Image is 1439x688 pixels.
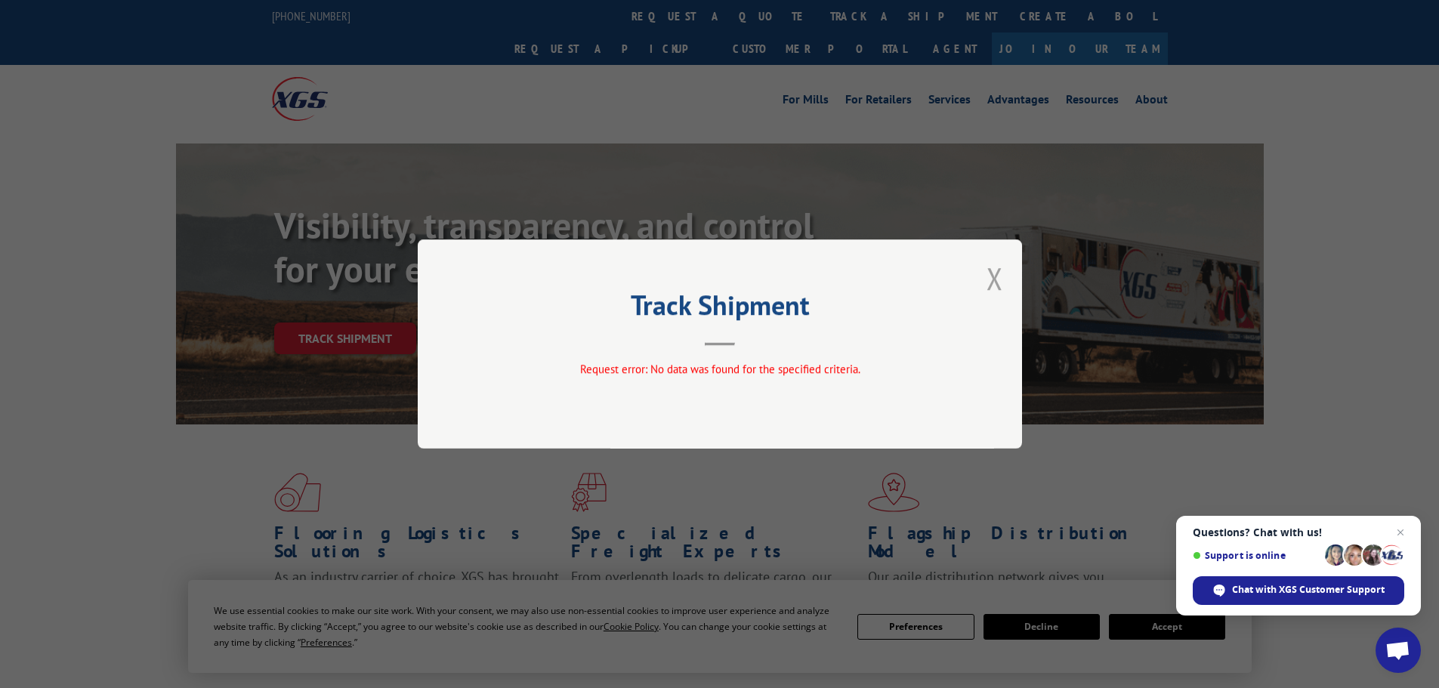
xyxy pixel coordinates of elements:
span: Close chat [1391,523,1410,541]
span: Request error: No data was found for the specified criteria. [579,362,860,376]
div: Open chat [1376,628,1421,673]
span: Questions? Chat with us! [1193,526,1404,538]
h2: Track Shipment [493,295,946,323]
div: Chat with XGS Customer Support [1193,576,1404,605]
span: Support is online [1193,550,1320,561]
span: Chat with XGS Customer Support [1232,583,1385,597]
button: Close modal [987,258,1003,298]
